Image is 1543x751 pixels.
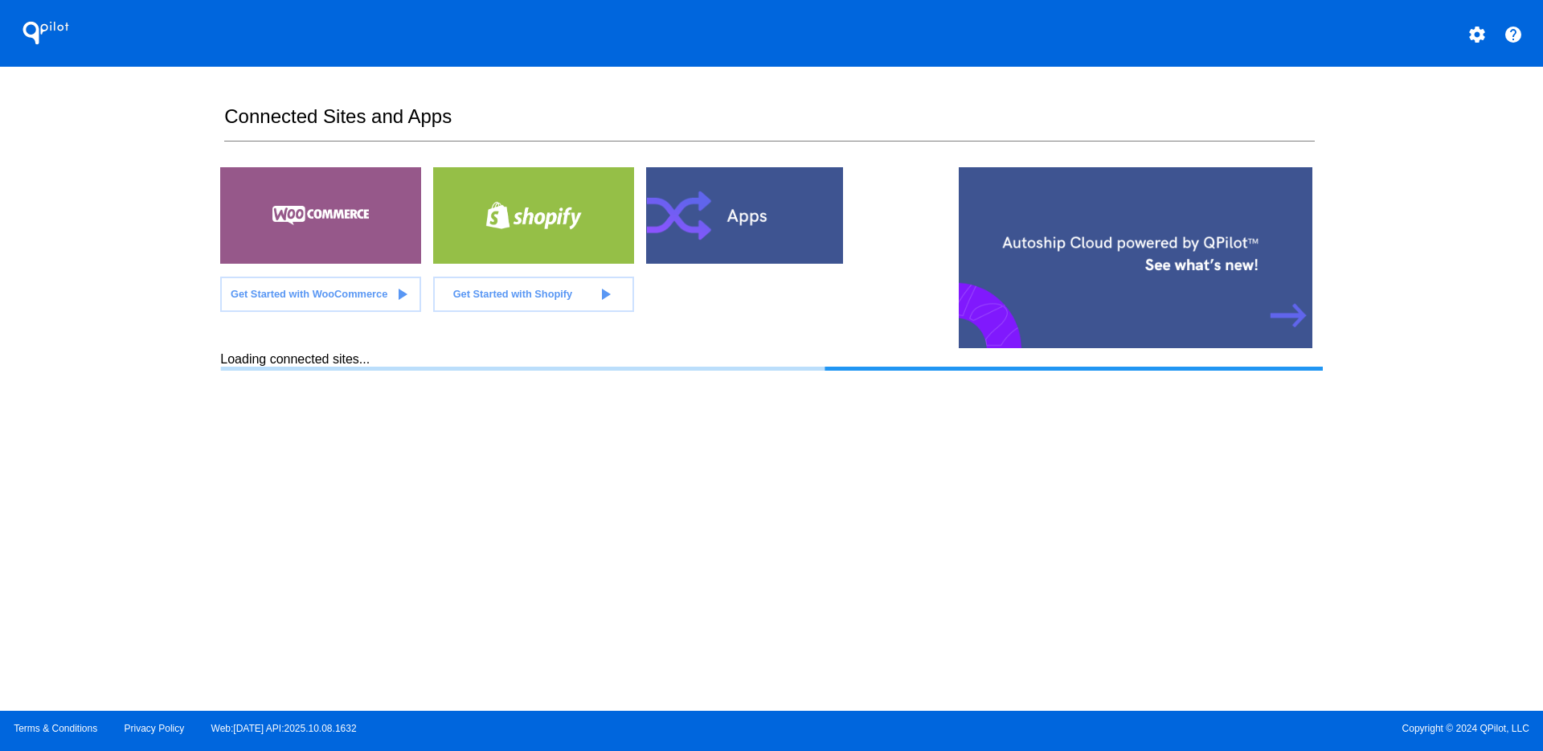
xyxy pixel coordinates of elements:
mat-icon: play_arrow [392,285,411,304]
h2: Connected Sites and Apps [224,105,1314,142]
div: Loading connected sites... [220,352,1322,371]
a: Terms & Conditions [14,723,97,734]
mat-icon: settings [1467,25,1487,44]
h1: QPilot [14,17,78,49]
span: Copyright © 2024 QPilot, LLC [785,723,1529,734]
mat-icon: help [1504,25,1523,44]
a: Web:[DATE] API:2025.10.08.1632 [211,723,357,734]
a: Get Started with WooCommerce [220,277,421,312]
a: Privacy Policy [125,723,185,734]
mat-icon: play_arrow [596,285,615,304]
a: Get Started with Shopify [433,277,634,312]
span: Get Started with Shopify [453,288,573,300]
span: Get Started with WooCommerce [231,288,387,300]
